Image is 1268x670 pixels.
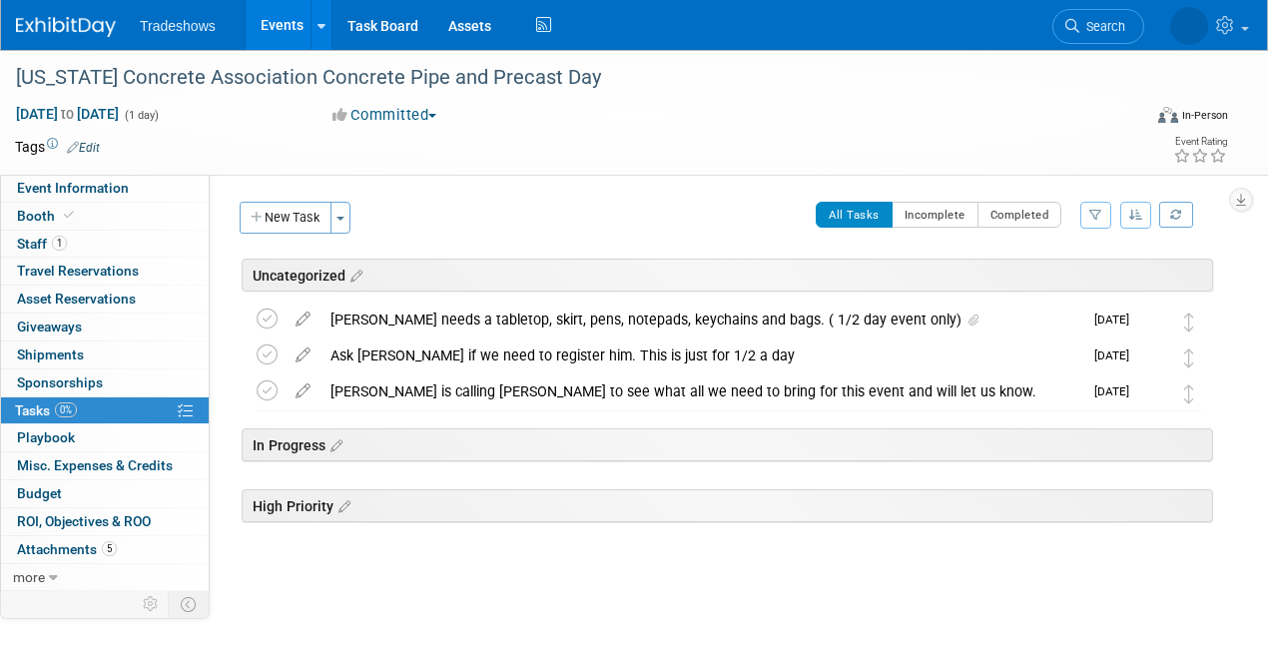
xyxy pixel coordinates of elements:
a: Edit [67,141,100,155]
td: Toggle Event Tabs [169,591,210,617]
img: Kay Reynolds [1139,380,1165,406]
img: Matlyn Lowrey [1139,309,1165,335]
a: Budget [1,480,209,507]
a: edit [286,311,320,329]
div: Ask [PERSON_NAME] if we need to register him. This is just for 1/2 a day [320,338,1082,372]
a: Attachments5 [1,536,209,563]
i: Move task [1184,384,1194,403]
span: 0% [55,402,77,417]
a: Travel Reservations [1,258,209,285]
span: 5 [102,541,117,556]
span: Misc. Expenses & Credits [17,457,173,473]
span: Travel Reservations [17,263,139,279]
td: Personalize Event Tab Strip [134,591,169,617]
span: 1 [52,236,67,251]
div: High Priority [242,489,1213,522]
a: Sponsorships [1,369,209,396]
span: [DATE] [1094,384,1139,398]
div: [PERSON_NAME] is calling [PERSON_NAME] to see what all we need to bring for this event and will l... [320,374,1082,408]
span: Budget [17,485,62,501]
span: more [13,569,45,585]
img: Kay Reynolds [1170,7,1208,45]
span: Asset Reservations [17,291,136,307]
a: edit [286,346,320,364]
a: Giveaways [1,314,209,340]
a: edit [286,382,320,400]
span: (1 day) [123,109,159,122]
span: Shipments [17,346,84,362]
span: Tradeshows [140,18,216,34]
span: Tasks [15,402,77,418]
div: [PERSON_NAME] needs a tabletop, skirt, pens, notepads, keychains and bags. ( 1/2 day event only) [320,303,1082,336]
a: Booth [1,203,209,230]
a: more [1,564,209,591]
a: Misc. Expenses & Credits [1,452,209,479]
i: Move task [1184,313,1194,332]
span: to [58,106,77,122]
span: Giveaways [17,319,82,335]
a: Search [1052,9,1144,44]
button: Committed [325,105,444,126]
a: ROI, Objectives & ROO [1,508,209,535]
img: Format-Inperson.png [1158,107,1178,123]
span: [DATE] [1094,348,1139,362]
a: Tasks0% [1,397,209,424]
a: Shipments [1,341,209,368]
img: Matlyn Lowrey [1139,344,1165,370]
div: Event Format [1051,104,1229,134]
i: Move task [1184,348,1194,367]
span: Search [1079,19,1125,34]
button: All Tasks [816,202,893,228]
div: In Progress [242,428,1213,461]
div: Uncategorized [242,259,1213,292]
button: Completed [977,202,1062,228]
span: [DATE] [1094,313,1139,327]
span: Staff [17,236,67,252]
span: [DATE] [DATE] [15,105,120,123]
button: Incomplete [892,202,978,228]
div: [US_STATE] Concrete Association Concrete Pipe and Precast Day [9,60,1124,96]
img: ExhibitDay [16,17,116,37]
a: Edit sections [345,265,362,285]
a: Playbook [1,424,209,451]
span: Attachments [17,541,117,557]
i: Booth reservation complete [64,210,74,221]
a: Edit sections [325,434,342,454]
td: Tags [15,137,100,157]
a: Staff1 [1,231,209,258]
div: In-Person [1181,108,1228,123]
div: Event Rating [1173,137,1227,147]
span: Booth [17,208,78,224]
span: Event Information [17,180,129,196]
span: Playbook [17,429,75,445]
a: Refresh [1159,202,1193,228]
a: Event Information [1,175,209,202]
a: Edit sections [333,495,350,515]
span: ROI, Objectives & ROO [17,513,151,529]
span: Sponsorships [17,374,103,390]
button: New Task [240,202,331,234]
a: Asset Reservations [1,286,209,313]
